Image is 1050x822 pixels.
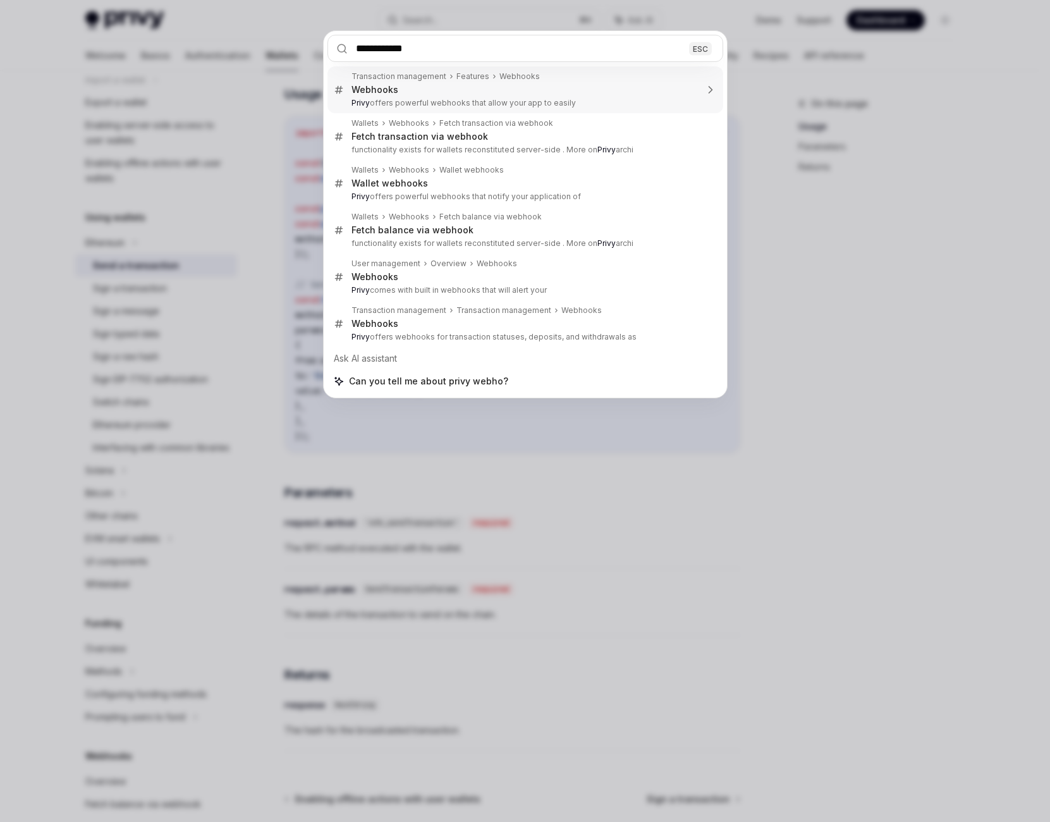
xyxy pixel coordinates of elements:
[351,259,420,269] div: User management
[439,118,553,128] div: Fetch transaction via webhook
[351,165,379,175] div: Wallets
[351,238,697,248] p: functionality exists for wallets reconstituted server-side . More on archi
[351,178,428,189] div: Wallet webhooks
[351,285,697,295] p: comes with built in webhooks that will alert your
[439,212,542,222] div: Fetch balance via webhook
[351,118,379,128] div: Wallets
[351,212,379,222] div: Wallets
[351,271,398,283] div: Webhooks
[351,71,446,82] div: Transaction management
[439,165,504,175] div: Wallet webhooks
[351,332,370,341] b: Privy
[351,192,370,201] b: Privy
[351,131,488,142] div: Fetch transaction via webhook
[597,145,616,154] b: Privy
[430,259,467,269] div: Overview
[351,285,370,295] b: Privy
[389,165,429,175] div: Webhooks
[477,259,517,269] div: Webhooks
[351,224,473,236] div: Fetch balance via webhook
[351,332,697,342] p: offers webhooks for transaction statuses, deposits, and withdrawals as
[349,375,508,388] span: Can you tell me about privy webho?
[456,305,551,316] div: Transaction management
[327,347,723,370] div: Ask AI assistant
[597,238,616,248] b: Privy
[351,305,446,316] div: Transaction management
[499,71,540,82] div: Webhooks
[389,212,429,222] div: Webhooks
[456,71,489,82] div: Features
[351,318,398,329] div: Webhooks
[561,305,602,316] div: Webhooks
[351,98,697,108] p: offers powerful webhooks that allow your app to easily
[351,84,398,95] div: Webhooks
[351,145,697,155] p: functionality exists for wallets reconstituted server-side . More on archi
[689,42,712,55] div: ESC
[389,118,429,128] div: Webhooks
[351,98,370,107] b: Privy
[351,192,697,202] p: offers powerful webhooks that notify your application of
